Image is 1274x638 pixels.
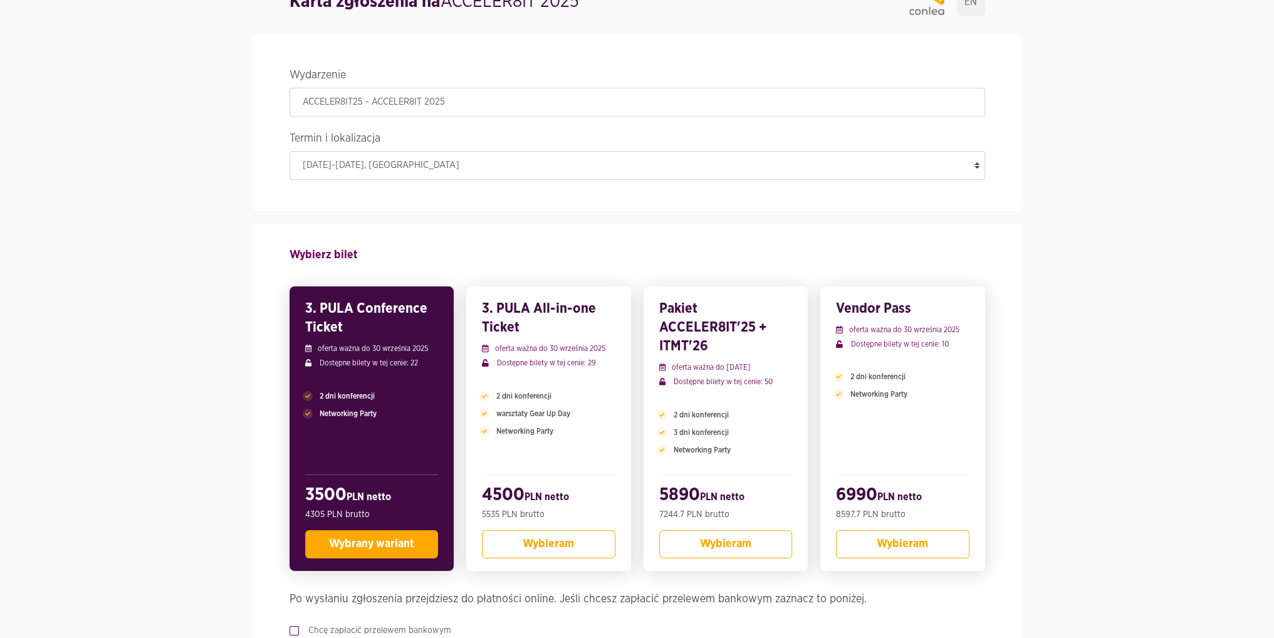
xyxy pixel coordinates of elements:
span: PLN netto [877,492,922,502]
span: warsztaty Gear Up Day [496,408,570,419]
p: 7244.7 PLN brutto [659,508,793,521]
span: Networking Party [850,389,907,400]
span: Networking Party [496,426,553,437]
span: PLN netto [700,492,744,502]
p: Dostępne bilety w tej cenie: 50 [659,376,793,387]
h2: 6990 [836,484,969,508]
span: PLN netto [347,492,391,502]
span: 2 dni konferencji [674,409,729,421]
h2: 4500 [482,484,615,508]
span: PLN netto [525,492,569,502]
span: Networking Party [320,408,377,419]
legend: Wydarzenie [290,66,985,88]
span: 2 dni konferencji [496,390,551,402]
p: oferta ważna do 30 września 2025 [482,343,615,354]
p: 8597.7 PLN brutto [836,508,969,521]
h3: Pakiet ACCELER8IT'25 + ITMT'26 [659,299,793,355]
legend: Termin i lokalizacja [290,129,985,151]
p: Dostępne bilety w tej cenie: 29 [482,357,615,369]
span: 2 dni konferencji [320,390,375,402]
span: Wybieram [700,538,751,550]
button: Wybrany wariant [305,530,439,558]
p: Dostępne bilety w tej cenie: 22 [305,357,439,369]
p: Dostępne bilety w tej cenie: 10 [836,338,969,350]
span: Networking Party [674,444,731,456]
h3: 3. PULA Conference Ticket [305,299,439,337]
label: Chcę zapłacić przelewem bankowym [299,624,451,637]
button: Wybieram [836,530,969,558]
span: Wybieram [523,538,574,550]
span: 3 dni konferencji [674,427,729,438]
button: Wybieram [482,530,615,558]
p: oferta ważna do [DATE] [659,362,793,373]
h3: 3. PULA All-in-one Ticket [482,299,615,337]
h4: Po wysłaniu zgłoszenia przejdziesz do płatności online. Jeśli chcesz zapłacić przelewem bankowym ... [290,590,985,609]
h2: 3500 [305,484,439,508]
h2: 5890 [659,484,793,508]
p: 4305 PLN brutto [305,508,439,521]
h3: Vendor Pass [836,299,969,318]
button: Wybieram [659,530,793,558]
p: 5535 PLN brutto [482,508,615,521]
input: ACCELER8IT25 - ACCELER8IT 2025 [290,88,985,117]
p: oferta ważna do 30 września 2025 [836,324,969,335]
h4: Wybierz bilet [290,243,985,268]
span: Wybrany wariant [329,538,414,550]
span: 2 dni konferencji [850,371,906,382]
p: oferta ważna do 30 września 2025 [305,343,439,354]
span: Wybieram [877,538,928,550]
